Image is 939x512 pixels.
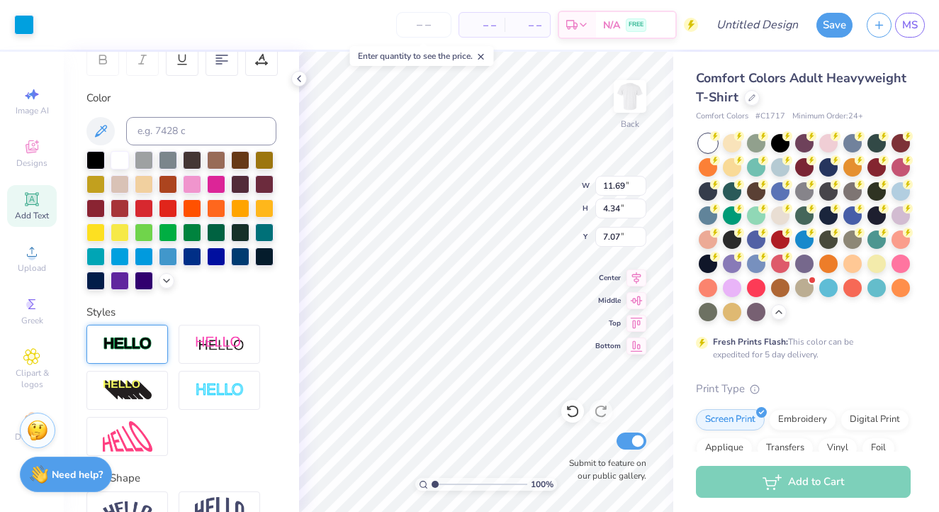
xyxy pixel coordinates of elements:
span: Comfort Colors Adult Heavyweight T-Shirt [696,69,906,106]
span: MS [902,17,918,33]
div: Applique [696,438,753,459]
span: Image AI [16,105,49,116]
img: Negative Space [195,382,244,399]
div: Text Shape [86,470,276,486]
div: This color can be expedited for 5 day delivery. [713,335,887,361]
img: Free Distort [103,421,152,452]
div: Embroidery [769,409,836,430]
strong: Need help? [52,468,103,482]
img: Shadow [195,335,244,353]
img: Stroke [103,336,152,352]
button: Save [816,13,853,38]
img: Back [616,82,644,111]
span: Add Text [15,210,49,221]
input: – – [396,12,451,38]
div: Print Type [696,381,911,397]
div: Digital Print [840,409,909,430]
span: 100 % [531,478,553,491]
span: Minimum Order: 24 + [792,111,863,123]
span: Center [595,273,621,283]
span: Bottom [595,341,621,351]
div: Color [86,90,276,106]
img: 3d Illusion [103,379,152,402]
div: Transfers [757,438,814,459]
span: # C1717 [755,111,785,123]
span: FREE [629,20,643,30]
div: Back [621,118,639,130]
span: Comfort Colors [696,111,748,123]
span: Clipart & logos [7,367,57,390]
span: Greek [21,315,43,326]
div: Styles [86,304,276,321]
div: Screen Print [696,409,765,430]
strong: Fresh Prints Flash: [713,336,788,347]
a: MS [895,13,925,38]
div: Enter quantity to see the price. [350,46,494,66]
span: – – [468,18,496,33]
input: e.g. 7428 c [126,117,276,145]
div: Vinyl [818,438,858,459]
span: – – [513,18,541,33]
span: Middle [595,296,621,306]
span: Designs [16,157,47,169]
div: Foil [862,438,895,459]
label: Submit to feature on our public gallery. [561,457,646,482]
input: Untitled Design [705,11,809,39]
span: N/A [603,18,620,33]
span: Top [595,318,621,328]
span: Upload [18,262,46,274]
span: Decorate [15,431,49,443]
